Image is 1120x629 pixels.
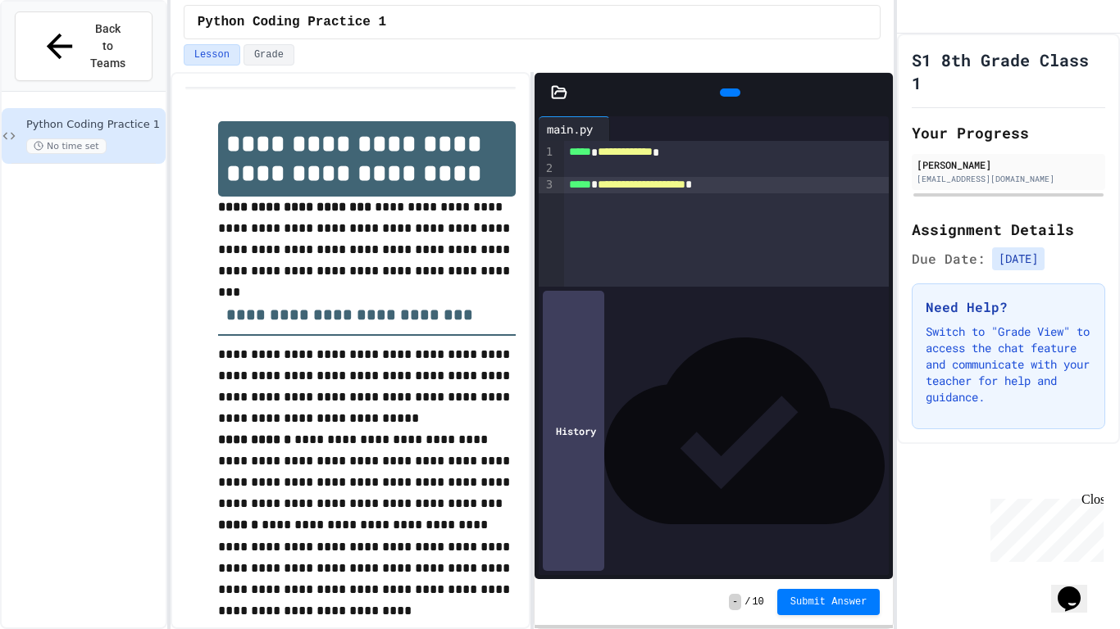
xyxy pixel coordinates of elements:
div: [EMAIL_ADDRESS][DOMAIN_NAME] [917,173,1100,185]
button: Back to Teams [15,11,153,81]
h1: S1 8th Grade Class 1 [912,48,1105,94]
span: No time set [26,138,107,154]
div: 2 [539,161,555,177]
span: Due Date: [912,249,986,269]
span: Submit Answer [790,595,867,609]
span: / [744,595,750,609]
span: Python Coding Practice 1 [26,118,162,132]
button: Grade [244,44,294,66]
p: Switch to "Grade View" to access the chat feature and communicate with your teacher for help and ... [926,324,1091,405]
span: [DATE] [992,247,1045,270]
span: Back to Teams [89,20,127,72]
button: Lesson [184,44,240,66]
span: Python Coding Practice 1 [198,12,386,32]
div: History [543,291,604,571]
iframe: chat widget [984,492,1104,562]
div: main.py [539,116,610,141]
div: 3 [539,177,555,193]
span: 10 [752,595,763,609]
div: 1 [539,144,555,161]
h3: Need Help? [926,297,1091,317]
iframe: chat widget [1051,563,1104,613]
div: Chat with us now!Close [7,7,113,104]
h2: Assignment Details [912,218,1105,241]
div: main.py [539,120,601,138]
div: [PERSON_NAME] [917,157,1100,172]
h2: Your Progress [912,121,1105,144]
button: Submit Answer [777,589,881,615]
span: - [729,594,741,610]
